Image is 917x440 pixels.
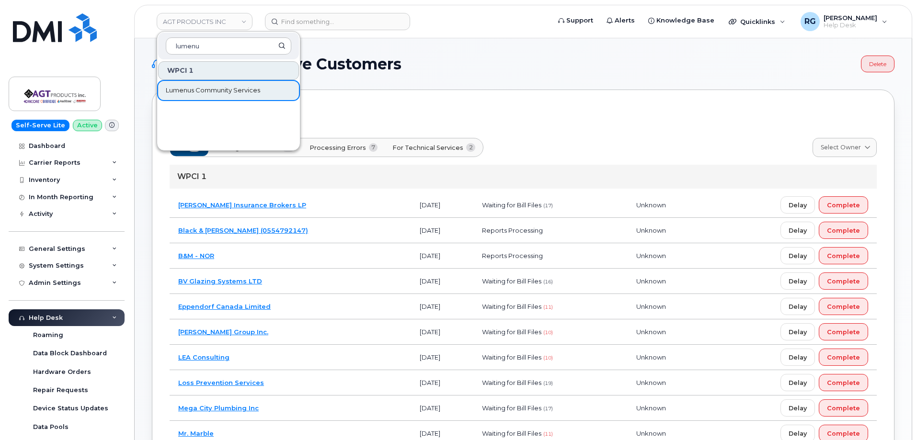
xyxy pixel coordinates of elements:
[411,218,473,243] td: [DATE]
[789,429,807,438] span: Delay
[827,353,860,362] span: Complete
[789,251,807,260] span: Delay
[780,222,815,239] button: Delay
[166,37,291,55] input: Search
[827,327,860,337] span: Complete
[482,429,541,437] span: Waiting for Bill Files
[789,302,807,311] span: Delay
[392,143,463,152] span: For Technical Services
[158,61,299,80] div: WPCI 1
[780,374,815,391] button: Delay
[813,138,877,157] a: Select Owner
[636,404,666,412] span: Unknown
[178,353,229,361] a: LEA Consulting
[178,226,308,234] a: Black & [PERSON_NAME] (0554792147)
[827,378,860,387] span: Complete
[369,143,378,152] span: 7
[636,303,666,310] span: Unknown
[789,404,807,413] span: Delay
[821,143,861,152] span: Select Owner
[466,143,475,152] span: 2
[789,327,807,337] span: Delay
[178,252,214,259] a: B&M - NOR
[819,222,868,239] button: Complete
[789,378,807,387] span: Delay
[170,165,877,189] div: WPCI 1
[482,252,543,259] span: Reports Processing
[819,349,868,366] button: Complete
[819,374,868,391] button: Complete
[411,395,473,421] td: [DATE]
[636,353,666,361] span: Unknown
[636,429,666,437] span: Unknown
[780,323,815,340] button: Delay
[827,201,860,210] span: Complete
[819,272,868,290] button: Complete
[482,226,543,234] span: Reports Processing
[543,304,553,310] span: (11)
[827,429,860,438] span: Complete
[309,143,366,152] span: Processing Errors
[411,269,473,294] td: [DATE]
[819,298,868,315] button: Complete
[819,399,868,417] button: Complete
[780,247,815,264] button: Delay
[780,272,815,290] button: Delay
[178,429,214,437] a: Mr. Marble
[482,277,541,285] span: Waiting for Bill Files
[482,379,541,386] span: Waiting for Bill Files
[636,226,666,234] span: Unknown
[819,196,868,214] button: Complete
[158,81,299,100] a: Lumenus Community Services
[178,277,262,285] a: BV Glazing Systems LTD
[827,226,860,235] span: Complete
[636,201,666,209] span: Unknown
[543,406,553,412] span: (17)
[543,329,553,336] span: (10)
[789,201,807,210] span: Delay
[482,201,541,209] span: Waiting for Bill Files
[636,277,666,285] span: Unknown
[482,303,541,310] span: Waiting for Bill Files
[827,302,860,311] span: Complete
[543,380,553,386] span: (19)
[178,404,259,412] a: Mega City Plumbing Inc
[827,251,860,260] span: Complete
[482,404,541,412] span: Waiting for Bill Files
[819,323,868,340] button: Complete
[827,404,860,413] span: Complete
[543,431,553,437] span: (11)
[636,252,666,259] span: Unknown
[780,196,815,214] button: Delay
[789,226,807,235] span: Delay
[178,328,268,336] a: [PERSON_NAME] Group Inc.
[543,355,553,361] span: (10)
[166,86,260,95] span: Lumenus Community Services
[827,277,860,286] span: Complete
[780,399,815,417] button: Delay
[789,277,807,286] span: Delay
[636,328,666,336] span: Unknown
[861,56,894,72] a: Delete
[819,247,868,264] button: Complete
[411,243,473,269] td: [DATE]
[178,379,264,386] a: Loss Prevention Services
[411,345,473,370] td: [DATE]
[411,192,473,218] td: [DATE]
[411,370,473,395] td: [DATE]
[411,319,473,345] td: [DATE]
[178,303,271,310] a: Eppendorf Canada Limited
[178,201,306,209] a: [PERSON_NAME] Insurance Brokers LP
[543,279,553,285] span: (16)
[482,353,541,361] span: Waiting for Bill Files
[789,353,807,362] span: Delay
[780,349,815,366] button: Delay
[411,294,473,319] td: [DATE]
[543,203,553,209] span: (17)
[636,379,666,386] span: Unknown
[482,328,541,336] span: Waiting for Bill Files
[780,298,815,315] button: Delay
